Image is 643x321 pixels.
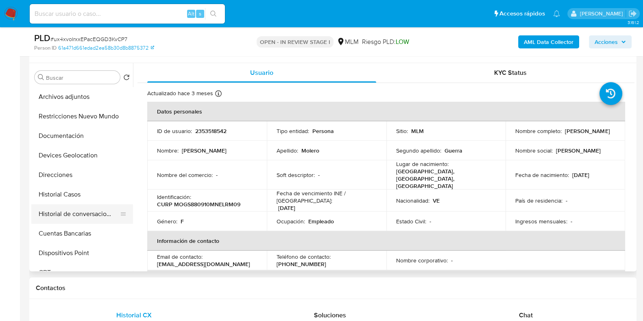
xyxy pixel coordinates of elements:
[494,68,527,77] span: KYC Status
[396,160,449,168] p: Lugar de nacimiento :
[318,171,320,179] p: -
[58,44,154,52] a: 61a471d661edad2ea58b30d8b8875372
[31,165,133,185] button: Direcciones
[595,35,618,48] span: Acciones
[396,127,408,135] p: Sitio :
[277,190,377,204] p: Fecha de vencimiento INE / [GEOGRAPHIC_DATA] :
[157,253,203,260] p: Email de contacto :
[147,231,625,251] th: Información de contacto
[519,310,533,320] span: Chat
[277,147,298,154] p: Apellido :
[157,201,240,208] p: CURP MOGS880910MNELRM09
[31,263,133,282] button: CBT
[362,37,409,46] span: Riesgo PLD:
[38,74,44,81] button: Buscar
[627,19,639,26] span: 3.161.2
[123,74,130,83] button: Volver al orden por defecto
[31,87,133,107] button: Archivos adjuntos
[314,310,346,320] span: Soluciones
[277,218,305,225] p: Ocupación :
[277,260,326,268] p: [PHONE_NUMBER]
[515,197,562,204] p: País de residencia :
[31,224,133,243] button: Cuentas Bancarias
[396,197,429,204] p: Nacionalidad :
[337,37,359,46] div: MLM
[277,253,331,260] p: Teléfono de contacto :
[31,185,133,204] button: Historial Casos
[31,126,133,146] button: Documentación
[31,204,126,224] button: Historial de conversaciones
[181,218,184,225] p: F
[157,171,213,179] p: Nombre del comercio :
[147,90,213,97] p: Actualizado hace 3 meses
[445,147,462,154] p: Guerra
[572,171,589,179] p: [DATE]
[31,107,133,126] button: Restricciones Nuevo Mundo
[515,218,567,225] p: Ingresos mensuales :
[515,127,562,135] p: Nombre completo :
[396,257,448,264] p: Nombre corporativo :
[396,218,426,225] p: Estado Civil :
[301,147,319,154] p: Molero
[571,218,572,225] p: -
[451,257,453,264] p: -
[396,168,493,190] p: [GEOGRAPHIC_DATA], [GEOGRAPHIC_DATA], [GEOGRAPHIC_DATA]
[518,35,579,48] button: AML Data Collector
[30,9,225,19] input: Buscar usuario o caso...
[566,197,567,204] p: -
[312,127,334,135] p: Persona
[277,127,309,135] p: Tipo entidad :
[182,147,227,154] p: [PERSON_NAME]
[278,204,295,212] p: [DATE]
[34,31,50,44] b: PLD
[199,10,201,17] span: s
[116,310,152,320] span: Historial CX
[433,197,440,204] p: VE
[147,270,625,290] th: Verificación y cumplimiento
[308,218,334,225] p: Empleado
[188,10,194,17] span: Alt
[524,35,573,48] b: AML Data Collector
[157,147,179,154] p: Nombre :
[31,243,133,263] button: Dispositivos Point
[36,284,630,292] h1: Contactos
[553,10,560,17] a: Notificaciones
[250,68,273,77] span: Usuario
[147,102,625,121] th: Datos personales
[157,127,192,135] p: ID de usuario :
[411,127,424,135] p: MLM
[46,74,117,81] input: Buscar
[157,193,191,201] p: Identificación :
[277,171,315,179] p: Soft descriptor :
[499,9,545,18] span: Accesos rápidos
[257,36,333,48] p: OPEN - IN REVIEW STAGE I
[580,10,626,17] p: fernando.ftapiamartinez@mercadolibre.com.mx
[565,127,610,135] p: [PERSON_NAME]
[515,147,553,154] p: Nombre social :
[429,218,431,225] p: -
[216,171,218,179] p: -
[556,147,601,154] p: [PERSON_NAME]
[628,9,637,18] a: Salir
[589,35,632,48] button: Acciones
[515,171,569,179] p: Fecha de nacimiento :
[195,127,227,135] p: 2353518542
[50,35,127,43] span: # ux4xvoIrxxEPacEQGD3KvCP7
[157,218,177,225] p: Género :
[157,260,250,268] p: [EMAIL_ADDRESS][DOMAIN_NAME]
[396,147,441,154] p: Segundo apellido :
[34,44,57,52] b: Person ID
[396,37,409,46] span: LOW
[31,146,133,165] button: Devices Geolocation
[205,8,222,20] button: search-icon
